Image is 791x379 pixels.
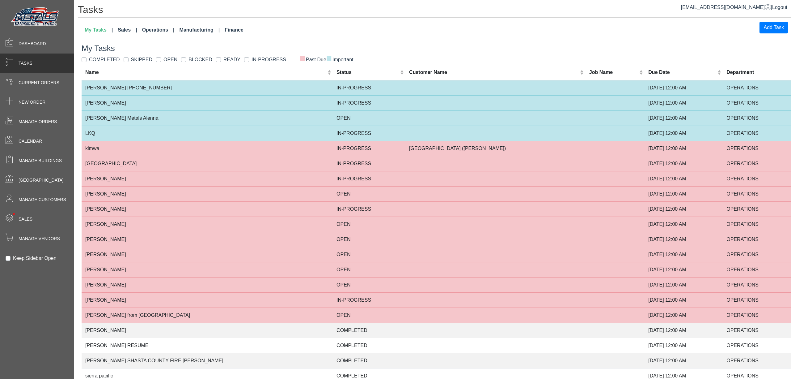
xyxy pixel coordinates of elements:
[89,56,120,63] label: COMPLETED
[163,56,177,63] label: OPEN
[9,6,62,28] img: Metals Direct Inc Logo
[333,232,405,247] td: OPEN
[723,141,791,156] td: OPERATIONS
[115,24,139,36] a: Sales
[645,141,723,156] td: [DATE] 12:00 AM
[333,217,405,232] td: OPEN
[723,201,791,217] td: OPERATIONS
[82,171,333,186] td: [PERSON_NAME]
[326,57,353,62] span: Important
[333,277,405,292] td: OPEN
[131,56,152,63] label: SKIPPED
[723,308,791,323] td: OPERATIONS
[333,80,405,96] td: IN-PROGRESS
[723,292,791,308] td: OPERATIONS
[333,308,405,323] td: OPEN
[333,353,405,368] td: COMPLETED
[645,156,723,171] td: [DATE] 12:00 AM
[723,338,791,353] td: OPERATIONS
[645,171,723,186] td: [DATE] 12:00 AM
[222,24,246,36] a: Finance
[13,255,57,262] label: Keep Sidebar Open
[19,80,59,86] span: Current Orders
[188,56,212,63] label: BLOCKED
[723,186,791,201] td: OPERATIONS
[723,247,791,262] td: OPERATIONS
[723,277,791,292] td: OPERATIONS
[333,95,405,110] td: IN-PROGRESS
[85,69,326,76] div: Name
[723,171,791,186] td: OPERATIONS
[645,95,723,110] td: [DATE] 12:00 AM
[82,44,791,53] h3: My Tasks
[645,247,723,262] td: [DATE] 12:00 AM
[759,22,788,33] button: Add Task
[336,69,399,76] div: Status
[645,201,723,217] td: [DATE] 12:00 AM
[333,292,405,308] td: IN-PROGRESS
[645,262,723,277] td: [DATE] 12:00 AM
[681,5,771,10] a: [EMAIL_ADDRESS][DOMAIN_NAME]
[645,292,723,308] td: [DATE] 12:00 AM
[405,141,586,156] td: [GEOGRAPHIC_DATA] ([PERSON_NAME])
[82,292,333,308] td: [PERSON_NAME]
[681,4,787,11] div: |
[82,277,333,292] td: [PERSON_NAME]
[645,338,723,353] td: [DATE] 12:00 AM
[140,24,177,36] a: Operations
[19,196,66,203] span: Manage Customers
[645,323,723,338] td: [DATE] 12:00 AM
[82,247,333,262] td: [PERSON_NAME]
[82,217,333,232] td: [PERSON_NAME]
[645,353,723,368] td: [DATE] 12:00 AM
[772,5,787,10] span: Logout
[723,353,791,368] td: OPERATIONS
[648,69,716,76] div: Due Date
[82,338,333,353] td: [PERSON_NAME] RESUME
[333,110,405,126] td: OPEN
[333,156,405,171] td: IN-PROGRESS
[645,232,723,247] td: [DATE] 12:00 AM
[645,308,723,323] td: [DATE] 12:00 AM
[223,56,240,63] label: READY
[19,99,45,106] span: New Order
[645,80,723,96] td: [DATE] 12:00 AM
[645,277,723,292] td: [DATE] 12:00 AM
[82,353,333,368] td: [PERSON_NAME] SHASTA COUNTY FIRE [PERSON_NAME]
[19,235,60,242] span: Manage Vendors
[645,186,723,201] td: [DATE] 12:00 AM
[82,126,333,141] td: LKQ
[82,24,115,36] a: My Tasks
[252,56,286,63] label: IN-PROGRESS
[82,201,333,217] td: [PERSON_NAME]
[82,186,333,201] td: [PERSON_NAME]
[333,247,405,262] td: OPEN
[82,262,333,277] td: [PERSON_NAME]
[19,216,32,222] span: Sales
[19,138,42,144] span: Calendar
[82,80,333,96] td: [PERSON_NAME] [PHONE_NUMBER]
[409,69,578,76] div: Customer Name
[723,95,791,110] td: OPERATIONS
[723,110,791,126] td: OPERATIONS
[19,118,57,125] span: Manage Orders
[645,217,723,232] td: [DATE] 12:00 AM
[82,95,333,110] td: [PERSON_NAME]
[82,232,333,247] td: [PERSON_NAME]
[177,24,222,36] a: Manufacturing
[645,110,723,126] td: [DATE] 12:00 AM
[82,156,333,171] td: [GEOGRAPHIC_DATA]
[333,171,405,186] td: IN-PROGRESS
[333,126,405,141] td: IN-PROGRESS
[333,262,405,277] td: OPEN
[6,204,22,224] span: •
[726,69,787,76] div: Department
[333,141,405,156] td: IN-PROGRESS
[723,156,791,171] td: OPERATIONS
[78,4,791,18] h1: Tasks
[333,201,405,217] td: IN-PROGRESS
[82,308,333,323] td: [PERSON_NAME] from [GEOGRAPHIC_DATA]
[723,232,791,247] td: OPERATIONS
[723,80,791,96] td: OPERATIONS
